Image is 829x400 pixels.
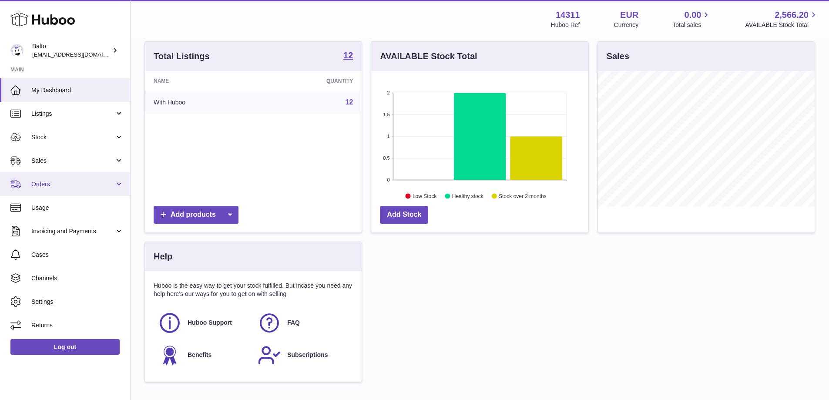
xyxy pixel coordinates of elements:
[154,50,210,62] h3: Total Listings
[380,50,477,62] h3: AVAILABLE Stock Total
[145,71,259,91] th: Name
[31,157,114,165] span: Sales
[154,282,353,298] p: Huboo is the easy way to get your stock fulfilled. But incase you need any help here's our ways f...
[31,180,114,188] span: Orders
[258,343,349,367] a: Subscriptions
[31,110,114,118] span: Listings
[556,9,580,21] strong: 14311
[287,351,328,359] span: Subscriptions
[32,51,128,58] span: [EMAIL_ADDRESS][DOMAIN_NAME]
[620,9,638,21] strong: EUR
[158,343,249,367] a: Benefits
[614,21,639,29] div: Currency
[387,90,390,95] text: 2
[672,9,711,29] a: 0.00 Total sales
[154,206,238,224] a: Add products
[383,155,390,161] text: 0.5
[31,86,124,94] span: My Dashboard
[32,42,111,59] div: Balto
[31,227,114,235] span: Invoicing and Payments
[346,98,353,106] a: 12
[343,51,353,61] a: 12
[607,50,629,62] h3: Sales
[452,193,484,199] text: Healthy stock
[745,21,819,29] span: AVAILABLE Stock Total
[158,311,249,335] a: Huboo Support
[10,339,120,355] a: Log out
[258,311,349,335] a: FAQ
[387,177,390,182] text: 0
[259,71,362,91] th: Quantity
[413,193,437,199] text: Low Stock
[31,274,124,282] span: Channels
[775,9,809,21] span: 2,566.20
[10,44,23,57] img: ops@balto.fr
[499,193,547,199] text: Stock over 2 months
[380,206,428,224] a: Add Stock
[31,251,124,259] span: Cases
[188,319,232,327] span: Huboo Support
[154,251,172,262] h3: Help
[685,9,701,21] span: 0.00
[387,134,390,139] text: 1
[145,91,259,114] td: With Huboo
[31,298,124,306] span: Settings
[287,319,300,327] span: FAQ
[551,21,580,29] div: Huboo Ref
[188,351,211,359] span: Benefits
[672,21,711,29] span: Total sales
[383,112,390,117] text: 1.5
[31,204,124,212] span: Usage
[343,51,353,60] strong: 12
[745,9,819,29] a: 2,566.20 AVAILABLE Stock Total
[31,321,124,329] span: Returns
[31,133,114,141] span: Stock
